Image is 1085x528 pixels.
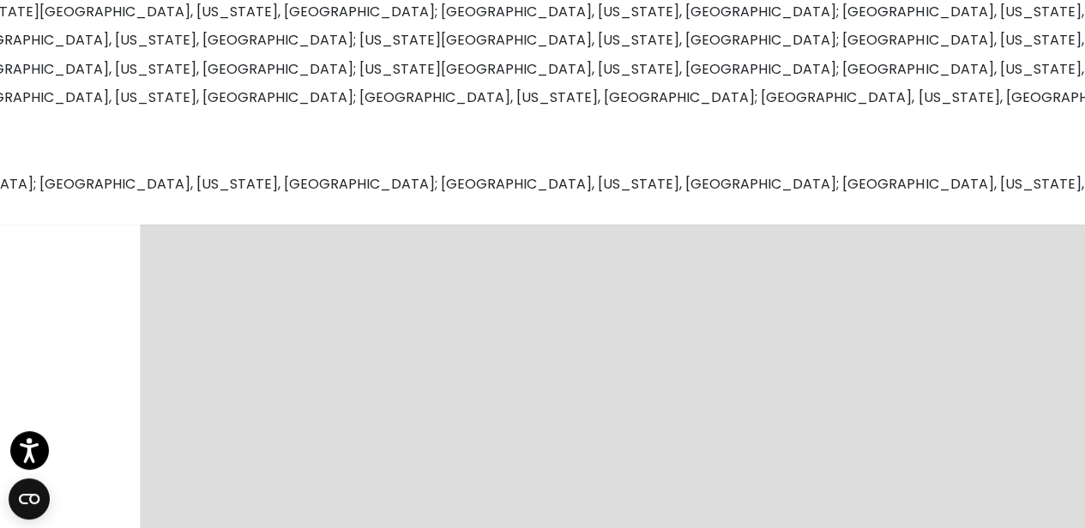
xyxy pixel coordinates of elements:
[9,478,50,519] button: Open CMP widget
